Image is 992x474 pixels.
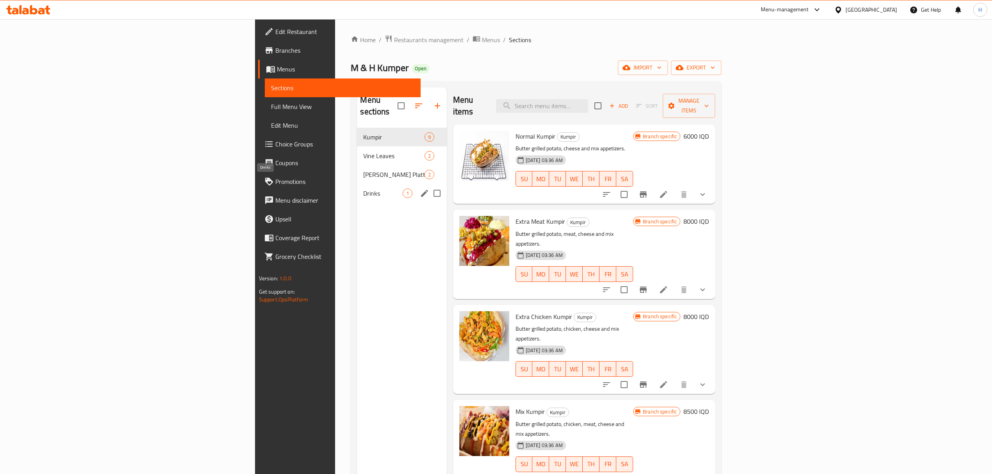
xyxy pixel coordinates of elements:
[271,121,414,130] span: Edit Menu
[459,406,509,456] img: Mix Kumpir
[569,458,580,470] span: WE
[566,361,583,377] button: WE
[258,60,421,78] a: Menus
[425,132,434,142] div: items
[467,35,469,45] li: /
[608,102,629,110] span: Add
[271,83,414,93] span: Sections
[698,380,707,389] svg: Show Choices
[590,98,606,114] span: Select section
[519,364,530,375] span: SU
[674,185,693,204] button: delete
[412,65,430,72] span: Open
[640,408,680,415] span: Branch specific
[597,280,616,299] button: sort-choices
[482,35,500,45] span: Menus
[363,170,424,179] span: [PERSON_NAME] Platters
[453,94,487,118] h2: Menu items
[671,61,721,75] button: export
[663,94,715,118] button: Manage items
[618,61,668,75] button: import
[363,132,424,142] span: Kumpir
[693,375,712,394] button: show more
[275,158,414,168] span: Coupons
[603,269,613,280] span: FR
[503,35,506,45] li: /
[516,406,545,417] span: Mix Kumpir
[259,287,295,297] span: Get support on:
[523,442,566,449] span: [DATE] 03:36 AM
[549,266,566,282] button: TU
[258,228,421,247] a: Coverage Report
[523,251,566,259] span: [DATE] 03:36 AM
[363,151,424,160] div: Vine Leaves
[516,229,633,249] p: Butter grilled potato, meat, cheese and mix appetizers.
[275,27,414,36] span: Edit Restaurant
[519,458,530,470] span: SU
[258,135,421,153] a: Choice Groups
[275,46,414,55] span: Branches
[583,266,599,282] button: TH
[428,96,447,115] button: Add section
[496,99,588,113] input: search
[363,189,402,198] span: Drinks
[693,185,712,204] button: show more
[265,116,421,135] a: Edit Menu
[557,132,579,141] span: Kumpir
[419,187,430,199] button: edit
[271,102,414,111] span: Full Menu View
[606,100,631,112] span: Add item
[603,458,613,470] span: FR
[265,78,421,97] a: Sections
[566,171,583,187] button: WE
[258,41,421,60] a: Branches
[546,408,569,417] div: Kumpir
[640,133,680,140] span: Branch specific
[552,269,563,280] span: TU
[275,214,414,224] span: Upsell
[619,269,630,280] span: SA
[683,216,709,227] h6: 8000 IQD
[683,406,709,417] h6: 8500 IQD
[683,311,709,322] h6: 8000 IQD
[275,177,414,186] span: Promotions
[569,173,580,185] span: WE
[616,171,633,187] button: SA
[586,173,596,185] span: TH
[516,456,533,472] button: SU
[693,280,712,299] button: show more
[425,134,434,141] span: 9
[393,98,409,114] span: Select all sections
[258,22,421,41] a: Edit Restaurant
[552,458,563,470] span: TU
[516,144,633,153] p: Butter grilled potato, cheese and mix appetizers.
[567,218,589,227] span: Kumpir
[459,311,509,361] img: Extra Chicken Kumpir
[425,151,434,160] div: items
[258,247,421,266] a: Grocery Checklist
[258,153,421,172] a: Coupons
[425,171,434,178] span: 2
[616,282,632,298] span: Select to update
[357,146,446,165] div: Vine Leaves2
[425,170,434,179] div: items
[363,170,424,179] div: Rizo Platters
[640,218,680,225] span: Branch specific
[532,456,549,472] button: MO
[535,269,546,280] span: MO
[516,216,565,227] span: Extra Meat Kumpir
[616,186,632,203] span: Select to update
[516,130,555,142] span: Normal Kumpir
[674,280,693,299] button: delete
[265,97,421,116] a: Full Menu View
[599,361,616,377] button: FR
[516,324,633,344] p: Butter grilled potato, chicken, cheese and mix appetizers.
[683,131,709,142] h6: 6000 IQD
[535,173,546,185] span: MO
[583,361,599,377] button: TH
[557,132,580,142] div: Kumpir
[616,456,633,472] button: SA
[574,313,596,322] span: Kumpir
[552,364,563,375] span: TU
[583,171,599,187] button: TH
